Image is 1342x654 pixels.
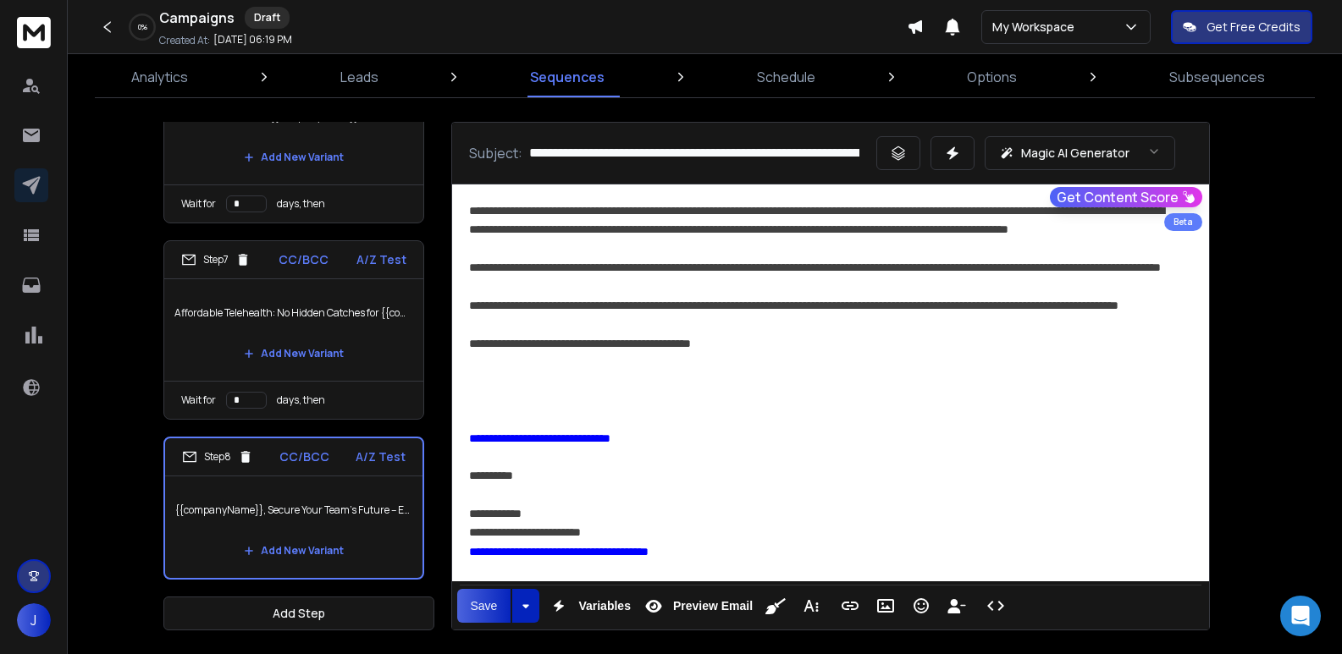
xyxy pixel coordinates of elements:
button: Variables [543,589,634,623]
p: Magic AI Generator [1021,145,1129,162]
p: CC/BCC [279,251,329,268]
span: Preview Email [670,599,756,613]
a: Options [957,57,1027,97]
button: Insert Unsubscribe Link [941,589,973,623]
div: Beta [1164,213,1202,231]
li: Step7CC/BCCA/Z TestAffordable Telehealth: No Hidden Catches for {{companyName}}Add New VariantWai... [163,240,424,420]
p: Subject: [469,143,522,163]
p: A/Z Test [356,448,406,465]
p: CC/BCC [279,448,329,465]
button: Save [457,589,511,623]
p: Analytics [131,67,188,87]
p: Subsequences [1169,67,1265,87]
button: Insert Link (Ctrl+K) [834,589,866,623]
button: Add New Variant [230,337,357,371]
button: Magic AI Generator [985,136,1175,170]
a: Sequences [520,57,615,97]
p: Get Free Credits [1207,19,1301,36]
button: More Text [795,589,827,623]
button: Add Step [163,596,434,630]
button: J [17,603,51,637]
button: Emoticons [905,589,937,623]
p: days, then [277,393,325,407]
span: Variables [575,599,634,613]
button: Insert Image (Ctrl+P) [870,589,902,623]
button: Add New Variant [230,140,357,174]
button: Get Free Credits [1171,10,1312,44]
div: Step 8 [182,449,253,464]
p: [DATE] 06:19 PM [213,33,292,47]
p: My Workspace [992,19,1081,36]
div: Draft [245,7,290,29]
p: {{companyName}}, Secure Your Team's Future – Enroll in Telehealth [DATE] [175,486,412,534]
p: Affordable Telehealth: No Hidden Catches for {{companyName}} [174,289,413,337]
div: Step 7 [181,252,251,267]
button: Preview Email [638,589,756,623]
p: Options [967,67,1017,87]
button: Clean HTML [759,589,792,623]
li: Step6CC/BCCA/Z TestHow Businesses Like {{companyName}} Can Save Big with TelehealthAdd New Varian... [163,44,424,223]
button: Get Content Score [1050,187,1202,207]
p: Schedule [757,67,815,87]
p: A/Z Test [356,251,406,268]
p: days, then [277,197,325,211]
p: 0 % [138,22,147,32]
a: Schedule [747,57,826,97]
p: Wait for [181,393,216,407]
p: Leads [340,67,378,87]
div: Open Intercom Messenger [1280,596,1321,636]
a: Leads [330,57,389,97]
p: Sequences [530,67,605,87]
p: Wait for [181,197,216,211]
p: Created At: [159,34,210,47]
li: Step8CC/BCCA/Z Test{{companyName}}, Secure Your Team's Future – Enroll in Telehealth [DATE]Add Ne... [163,437,424,580]
a: Subsequences [1159,57,1275,97]
button: Code View [980,589,1012,623]
button: Add New Variant [230,534,357,568]
h1: Campaigns [159,8,235,28]
a: Analytics [121,57,198,97]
